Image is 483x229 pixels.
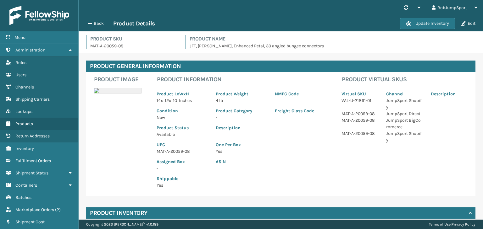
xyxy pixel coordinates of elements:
p: Virtual SKU [341,91,379,97]
p: Freight Class Code [275,108,326,114]
h4: Product General Information [86,61,475,72]
p: - [157,165,208,172]
span: Return Addresses [15,133,50,139]
p: JumpSport Direct [386,110,423,117]
span: 10 [173,98,177,103]
h4: Product Name [190,35,476,43]
h4: Product Virtual SKUs [342,76,472,83]
p: Description [216,125,326,131]
p: MAT-A-20059-08 [341,110,379,117]
p: Yes [216,148,326,155]
span: Lookups [15,109,32,114]
button: Update Inventory [400,18,455,29]
span: 14 x [157,98,163,103]
span: Shipping Carriers [15,97,50,102]
h4: Product Image [94,76,145,83]
span: 12 x [165,98,171,103]
h4: Product SKU [90,35,178,43]
p: Channel [386,91,423,97]
span: Shipment Status [15,170,48,176]
p: Product Weight [216,91,267,97]
p: Product Status [157,125,208,131]
button: Edit [459,21,477,26]
p: JFT, [PERSON_NAME], Enhanced Petal, 30 angled bungee connectors [190,43,476,49]
span: Administration [15,47,45,53]
p: VAL-U-21861-01 [341,97,379,104]
h4: Product Information [157,76,330,83]
p: UPC [157,141,208,148]
p: JumpSport Shopify [386,97,423,110]
span: Products [15,121,33,126]
img: logo [9,6,69,25]
p: Available [157,131,208,138]
span: ( 2 ) [55,207,61,212]
p: MAT-A-20059-08 [157,148,208,155]
a: Privacy Policy [452,222,475,226]
span: Inventory [15,146,34,151]
img: 51104088640_40f294f443_o-scaled-700x700.jpg [94,88,142,93]
h3: Product Details [113,20,155,27]
span: Batches [15,195,31,200]
p: Copyright 2023 [PERSON_NAME]™ v 1.0.189 [86,220,158,229]
p: Product LxWxH [157,91,208,97]
span: Fulfillment Orders [15,158,51,163]
p: Shippable [157,175,208,182]
span: Users [15,72,26,77]
p: MAT-A-20059-08 [341,117,379,124]
p: Yes [157,182,208,189]
span: Roles [15,60,26,65]
h4: Product Inventory [90,209,147,217]
span: Channels [15,84,34,90]
p: Description [431,91,468,97]
p: - [216,114,267,121]
p: JumpSport Shopify [386,130,423,143]
span: Inches [179,98,192,103]
p: MAT-A-20059-08 [90,43,178,49]
p: MAT-A-20059-08 [341,130,379,137]
div: | [429,220,475,229]
p: Product Category [216,108,267,114]
p: One Per Box [216,141,326,148]
a: Terms of Use [429,222,451,226]
span: Shipment Cost [15,219,45,225]
p: New [157,114,208,121]
span: Containers [15,183,37,188]
span: 4 lb [216,98,223,103]
p: Condition [157,108,208,114]
p: ASIN [216,158,326,165]
p: Assigned Box [157,158,208,165]
button: Back [84,21,113,26]
span: Menu [14,35,25,40]
span: Marketplace Orders [15,207,54,212]
p: NMFC Code [275,91,326,97]
p: JumpSport BigCommerce [386,117,423,130]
